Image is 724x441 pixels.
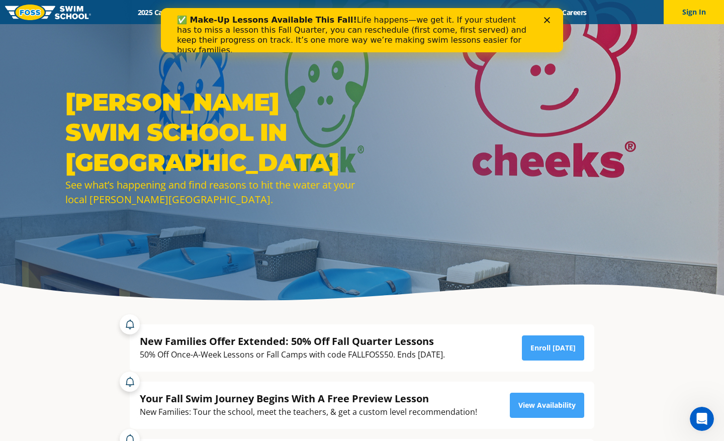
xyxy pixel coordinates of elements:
[65,178,357,207] div: See what’s happening and find reasons to hit the water at your local [PERSON_NAME][GEOGRAPHIC_DATA].
[383,9,393,15] div: Close
[192,8,234,17] a: Schools
[161,8,563,52] iframe: Intercom live chat banner
[522,8,554,17] a: Blog
[140,405,477,419] div: New Families: Tour the school, meet the teachers, & get a custom level recommendation!
[510,393,584,418] a: View Availability
[5,5,91,20] img: FOSS Swim School Logo
[140,392,477,405] div: Your Fall Swim Journey Begins With A Free Preview Lesson
[554,8,595,17] a: Careers
[690,407,714,431] iframe: Intercom live chat
[322,8,416,17] a: About [PERSON_NAME]
[415,8,522,17] a: Swim Like [PERSON_NAME]
[16,7,196,17] b: ✅ Make-Up Lessons Available This Fall!
[140,334,445,348] div: New Families Offer Extended: 50% Off Fall Quarter Lessons
[129,8,192,17] a: 2025 Calendar
[65,87,357,178] h1: [PERSON_NAME] Swim School in [GEOGRAPHIC_DATA]
[140,348,445,362] div: 50% Off Once-A-Week Lessons or Fall Camps with code FALLFOSS50. Ends [DATE].
[234,8,322,17] a: Swim Path® Program
[522,335,584,361] a: Enroll [DATE]
[16,7,370,47] div: Life happens—we get it. If your student has to miss a lesson this Fall Quarter, you can reschedul...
